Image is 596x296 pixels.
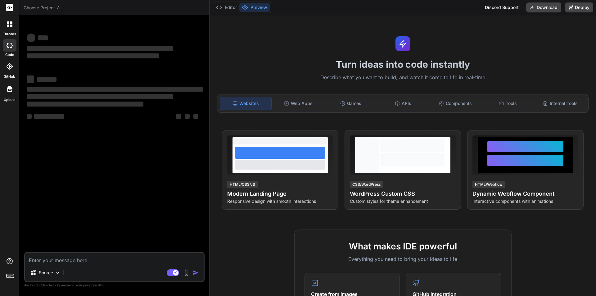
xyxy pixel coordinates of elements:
[185,114,190,119] span: ‌
[83,283,94,287] span: privacy
[37,77,56,82] span: ‌
[227,198,333,204] p: Responsive design with smooth interactions
[227,189,333,198] h4: Modern Landing Page
[55,270,60,276] img: Pick Models
[213,59,592,70] h1: Turn ideas into code instantly
[526,2,561,12] button: Download
[220,97,272,110] div: Websites
[305,240,501,253] h2: What makes IDE powerful
[325,97,377,110] div: Games
[27,75,34,83] span: ‌
[27,34,35,42] span: ‌
[565,2,593,12] button: Deploy
[377,97,429,110] div: APIs
[213,74,592,82] p: Describe what you want to build, and watch it come to life in real-time
[192,270,199,276] img: icon
[3,31,16,37] label: threads
[5,52,14,57] label: code
[38,35,48,40] span: ‌
[27,87,203,92] span: ‌
[39,270,53,276] p: Source
[27,46,173,51] span: ‌
[305,255,501,263] p: Everything you need to bring your ideas to life
[4,97,16,102] label: Upload
[27,53,159,58] span: ‌
[482,97,534,110] div: Tools
[27,102,143,107] span: ‌
[273,97,324,110] div: Web Apps
[34,114,64,119] span: ‌
[472,181,505,188] div: HTML/Webflow
[4,74,15,79] label: GitHub
[239,3,270,12] button: Preview
[27,94,173,99] span: ‌
[227,181,258,188] div: HTML/CSS/JS
[176,114,181,119] span: ‌
[472,198,578,204] p: Interactive components with animations
[214,3,239,12] button: Editor
[430,97,481,110] div: Components
[183,269,190,276] img: attachment
[24,282,205,288] p: Always double-check its answers. Your in Bind
[481,2,522,12] div: Discord Support
[193,114,198,119] span: ‌
[350,181,383,188] div: CSS/WordPress
[535,97,586,110] div: Internal Tools
[350,198,456,204] p: Custom styles for theme enhancement
[472,189,578,198] h4: Dynamic Webflow Component
[27,114,32,119] span: ‌
[350,189,456,198] h4: WordPress Custom CSS
[24,5,61,11] span: Choose Project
